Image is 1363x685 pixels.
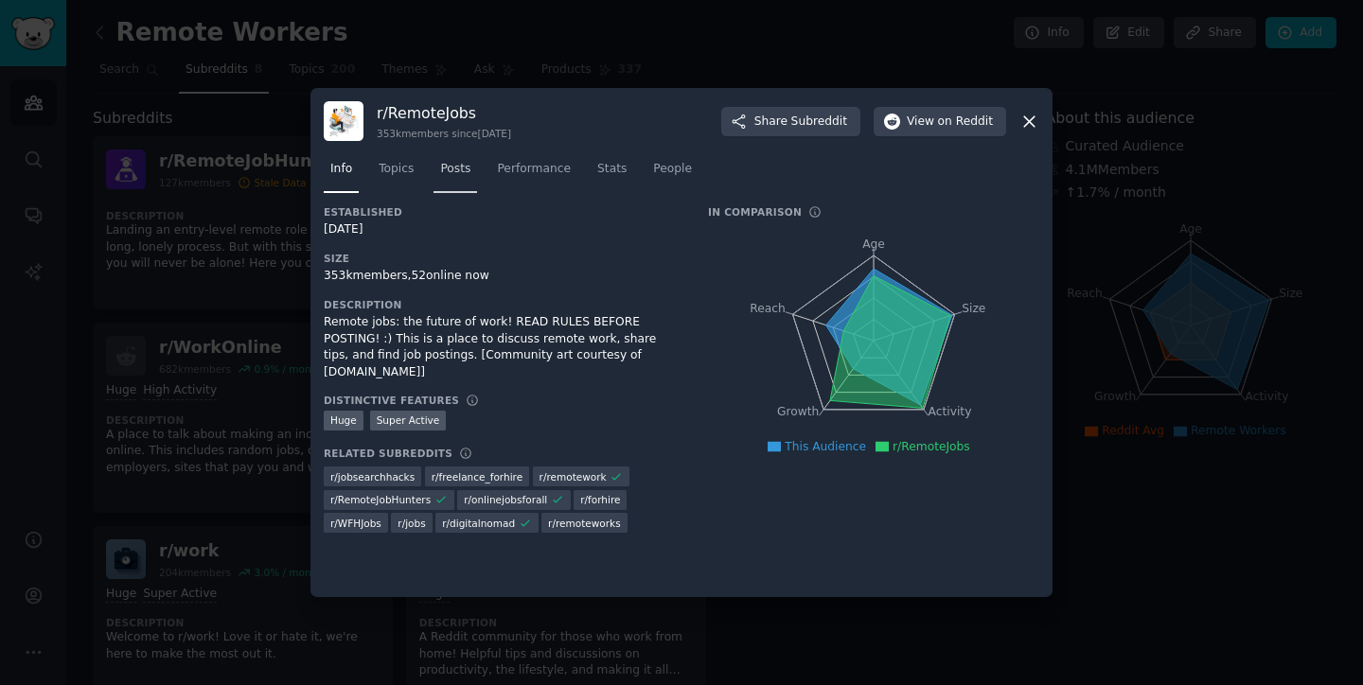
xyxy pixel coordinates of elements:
[962,302,985,315] tspan: Size
[434,154,477,193] a: Posts
[324,268,681,285] div: 353k members, 52 online now
[324,447,452,460] h3: Related Subreddits
[324,411,363,430] div: Huge
[440,161,470,178] span: Posts
[324,252,681,265] h3: Size
[721,107,860,137] button: ShareSubreddit
[646,154,699,193] a: People
[324,394,459,407] h3: Distinctive Features
[540,470,607,483] span: r/ remotework
[432,470,522,483] span: r/ freelance_forhire
[324,221,681,238] div: [DATE]
[372,154,420,193] a: Topics
[938,114,993,131] span: on Reddit
[785,440,866,453] span: This Audience
[597,161,627,178] span: Stats
[907,114,993,131] span: View
[591,154,633,193] a: Stats
[377,127,511,140] div: 353k members since [DATE]
[324,205,681,219] h3: Established
[754,114,847,131] span: Share
[330,470,415,483] span: r/ jobsearchhacks
[330,161,352,178] span: Info
[442,517,515,530] span: r/ digitalnomad
[862,237,885,251] tspan: Age
[580,493,620,506] span: r/ forhire
[370,411,447,430] div: Super Active
[750,302,786,315] tspan: Reach
[379,161,414,178] span: Topics
[330,517,381,530] span: r/ WFHJobs
[708,205,802,219] h3: In Comparison
[777,406,819,419] tspan: Growth
[490,154,577,193] a: Performance
[874,107,1006,137] button: Viewon Reddit
[464,493,547,506] span: r/ onlinejobsforall
[324,101,363,141] img: RemoteJobs
[330,493,431,506] span: r/ RemoteJobHunters
[377,103,511,123] h3: r/ RemoteJobs
[893,440,970,453] span: r/RemoteJobs
[398,517,425,530] span: r/ jobs
[791,114,847,131] span: Subreddit
[324,298,681,311] h3: Description
[929,406,972,419] tspan: Activity
[548,517,621,530] span: r/ remoteworks
[324,314,681,380] div: Remote jobs: the future of work! READ RULES BEFORE POSTING! :) This is a place to discuss remote ...
[324,154,359,193] a: Info
[497,161,571,178] span: Performance
[653,161,692,178] span: People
